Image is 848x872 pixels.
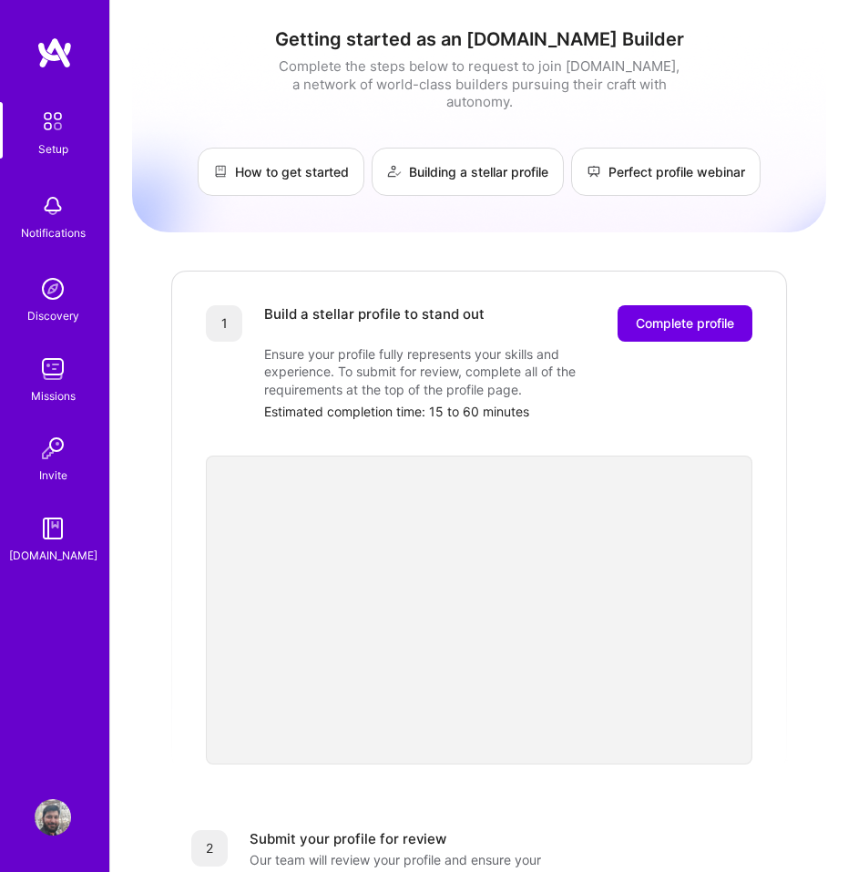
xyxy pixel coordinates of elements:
div: Missions [31,387,76,405]
img: Perfect profile webinar [587,164,601,179]
div: Submit your profile for review [250,830,446,848]
div: Invite [39,467,67,485]
div: Ensure your profile fully represents your skills and experience. To submit for review, complete a... [264,345,628,399]
div: Complete the steps below to request to join [DOMAIN_NAME], a network of world-class builders purs... [274,57,684,111]
div: [DOMAIN_NAME] [9,547,97,565]
a: Building a stellar profile [372,148,564,196]
div: Build a stellar profile to stand out [264,305,485,342]
img: User Avatar [35,799,71,836]
img: bell [35,188,71,224]
a: User Avatar [30,799,76,836]
img: discovery [35,271,71,307]
div: 1 [206,305,242,342]
span: Complete profile [636,314,734,333]
img: guide book [35,510,71,547]
img: How to get started [213,164,228,179]
img: setup [34,102,72,140]
div: Setup [38,140,68,159]
img: teamwork [35,351,71,387]
img: Building a stellar profile [387,164,402,179]
img: logo [36,36,73,69]
div: Notifications [21,224,86,242]
img: Invite [35,430,71,467]
div: Estimated completion time: 15 to 60 minutes [264,403,752,421]
div: Discovery [27,307,79,325]
button: Complete profile [618,305,752,342]
div: 2 [191,830,228,867]
iframe: video [206,456,752,764]
a: How to get started [198,148,364,196]
h1: Getting started as an [DOMAIN_NAME] Builder [132,28,826,50]
a: Perfect profile webinar [571,148,761,196]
